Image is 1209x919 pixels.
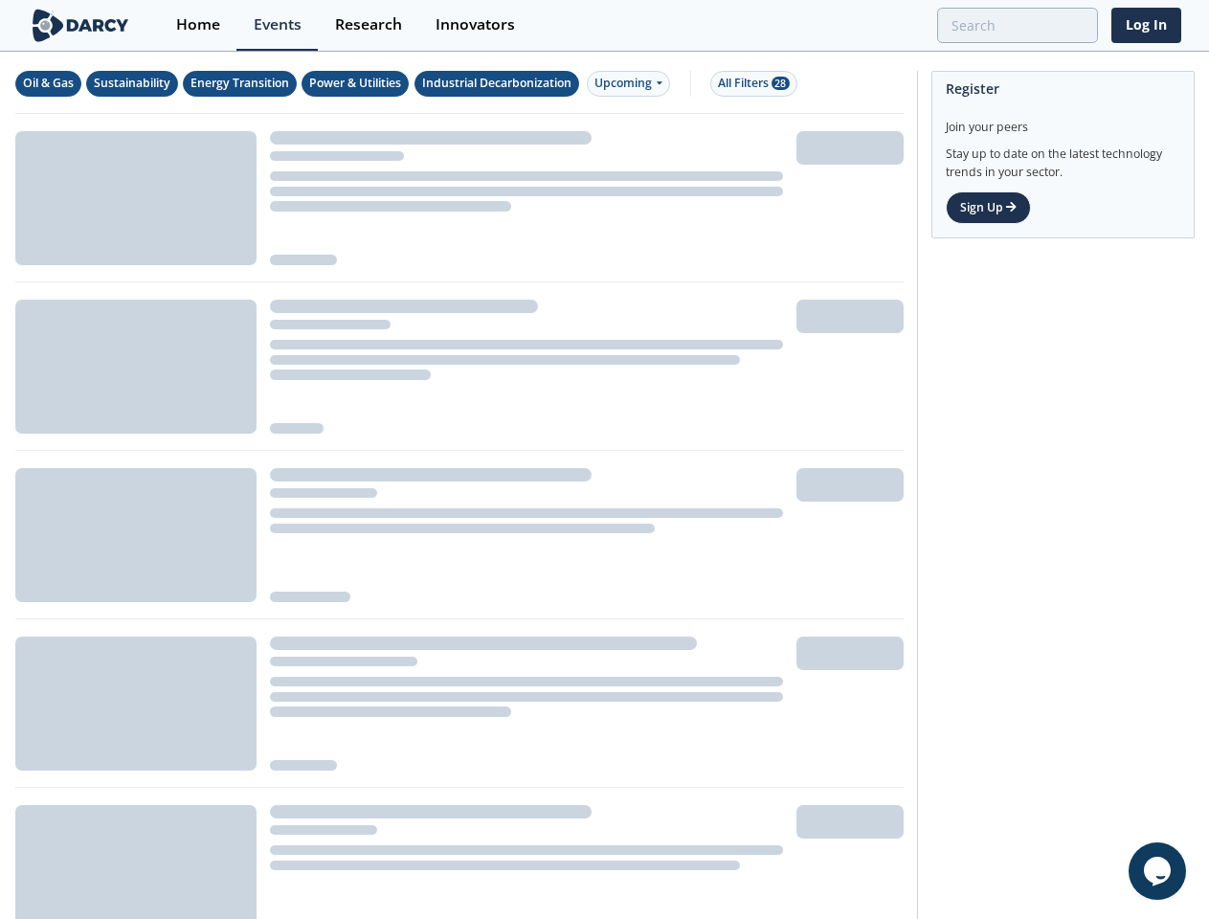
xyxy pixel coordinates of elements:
button: Sustainability [86,71,178,97]
input: Advanced Search [937,8,1098,43]
img: logo-wide.svg [29,9,133,42]
div: Sustainability [94,75,170,92]
button: All Filters 28 [710,71,797,97]
div: Industrial Decarbonization [422,75,571,92]
div: Stay up to date on the latest technology trends in your sector. [946,136,1180,181]
div: Events [254,17,302,33]
div: Innovators [436,17,515,33]
div: Join your peers [946,105,1180,136]
span: 28 [772,77,790,90]
div: Home [176,17,220,33]
div: Power & Utilities [309,75,401,92]
div: Oil & Gas [23,75,74,92]
div: Register [946,72,1180,105]
button: Oil & Gas [15,71,81,97]
button: Energy Transition [183,71,297,97]
div: Upcoming [587,71,670,97]
button: Power & Utilities [302,71,409,97]
div: All Filters [718,75,790,92]
button: Industrial Decarbonization [414,71,579,97]
a: Log In [1111,8,1181,43]
div: Energy Transition [190,75,289,92]
a: Sign Up [946,191,1031,224]
iframe: chat widget [1129,842,1190,900]
div: Research [335,17,402,33]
